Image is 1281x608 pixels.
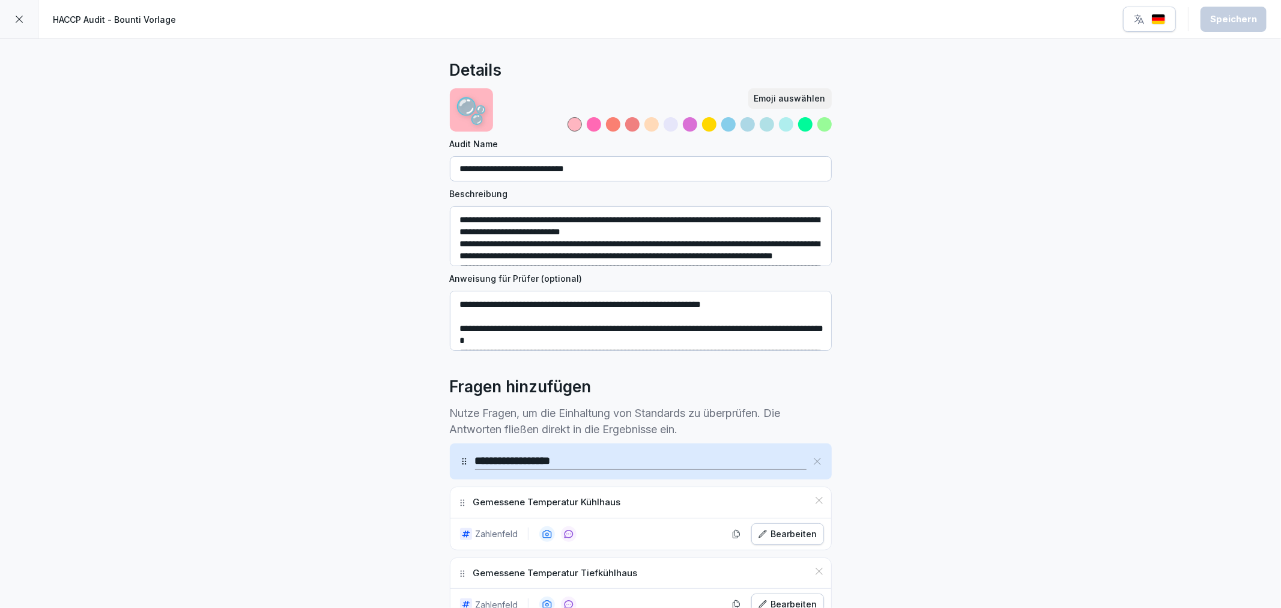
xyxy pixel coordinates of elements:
[1210,13,1257,26] div: Speichern
[456,91,487,129] p: 🫧
[450,138,832,150] label: Audit Name
[450,272,832,285] label: Anweisung für Prüfer (optional)
[450,375,592,399] h2: Fragen hinzufügen
[754,92,826,105] div: Emoji auswählen
[473,496,621,509] p: Gemessene Temperatur Kühlhaus
[450,405,832,437] p: Nutze Fragen, um die Einhaltung von Standards zu überprüfen. Die Antworten fließen direkt in die ...
[748,88,832,109] button: Emoji auswählen
[473,567,638,580] p: Gemessene Temperatur Tiefkühlhaus
[758,527,817,541] div: Bearbeiten
[476,527,518,540] p: Zahlenfeld
[1151,14,1166,25] img: de.svg
[450,187,832,200] label: Beschreibung
[1201,7,1267,32] button: Speichern
[53,13,176,26] p: HACCP Audit - Bounti Vorlage
[751,523,824,545] button: Bearbeiten
[450,58,502,82] h2: Details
